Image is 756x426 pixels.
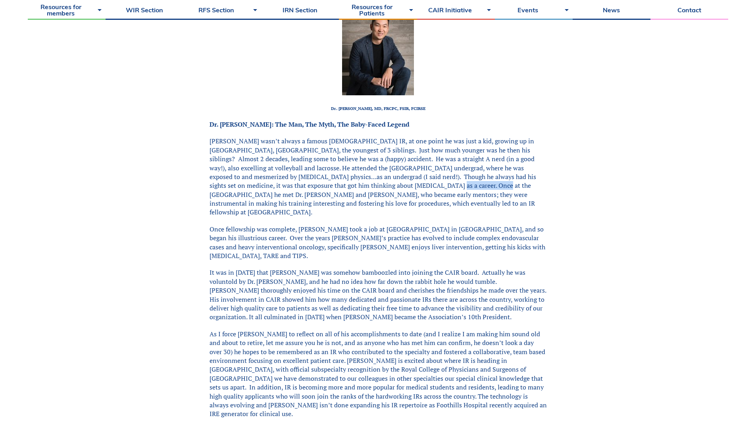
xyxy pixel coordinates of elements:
[210,225,547,260] p: Once fellowship was complete, [PERSON_NAME] took a job at [GEOGRAPHIC_DATA] in [GEOGRAPHIC_DATA],...
[210,330,547,418] p: As I force [PERSON_NAME] to reflect on all of his accomplishments to date (and I realize I am mak...
[210,268,547,321] p: It was in [DATE] that [PERSON_NAME] was somehow bamboozled into joining the CAIR board. Actually ...
[210,120,410,129] strong: Dr. [PERSON_NAME]: The Man, The Myth, The Baby-Faced Legend
[331,106,425,111] strong: Dr. [PERSON_NAME], MD, FRCPC, FSIR, FCIRSE
[210,137,547,217] p: [PERSON_NAME] wasn’t always a famous [DEMOGRAPHIC_DATA] IR, at one point he was just a kid, growi...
